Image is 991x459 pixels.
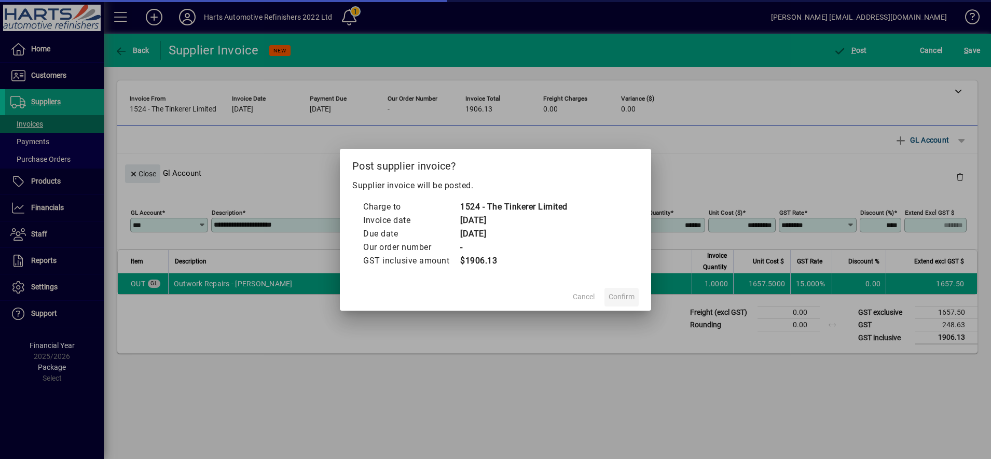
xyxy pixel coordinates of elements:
[363,214,460,227] td: Invoice date
[352,179,639,192] p: Supplier invoice will be posted.
[363,254,460,268] td: GST inclusive amount
[460,200,568,214] td: 1524 - The Tinkerer Limited
[363,227,460,241] td: Due date
[340,149,651,179] h2: Post supplier invoice?
[363,200,460,214] td: Charge to
[363,241,460,254] td: Our order number
[460,227,568,241] td: [DATE]
[460,241,568,254] td: -
[460,214,568,227] td: [DATE]
[460,254,568,268] td: $1906.13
